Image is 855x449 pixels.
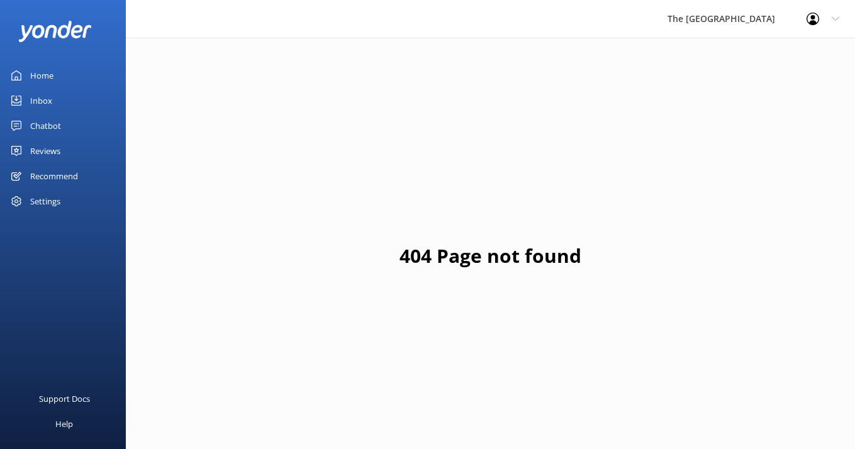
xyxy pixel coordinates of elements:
[400,241,581,271] h1: 404 Page not found
[30,63,53,88] div: Home
[30,164,78,189] div: Recommend
[30,113,61,138] div: Chatbot
[39,386,90,411] div: Support Docs
[55,411,73,436] div: Help
[30,88,52,113] div: Inbox
[30,189,60,214] div: Settings
[19,21,91,42] img: yonder-white-logo.png
[30,138,60,164] div: Reviews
